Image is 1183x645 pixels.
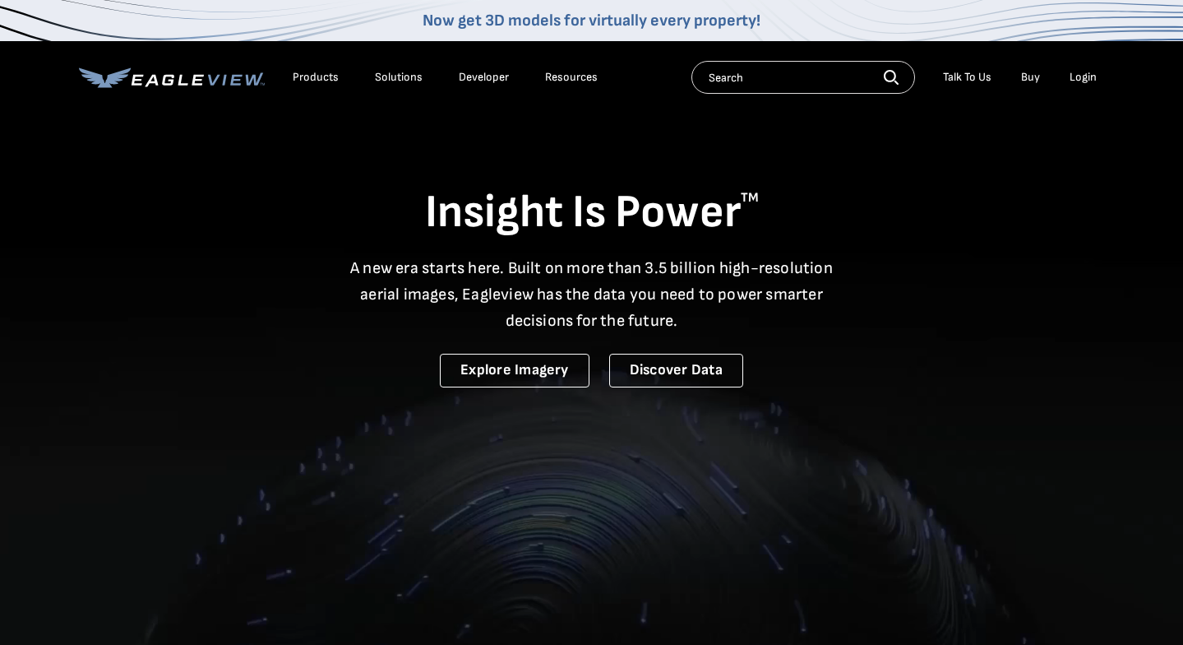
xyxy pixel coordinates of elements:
[375,70,423,85] div: Solutions
[1021,70,1040,85] a: Buy
[609,354,743,387] a: Discover Data
[293,70,339,85] div: Products
[423,11,760,30] a: Now get 3D models for virtually every property!
[943,70,991,85] div: Talk To Us
[741,190,759,206] sup: TM
[691,61,915,94] input: Search
[440,354,589,387] a: Explore Imagery
[1070,70,1097,85] div: Login
[340,255,843,334] p: A new era starts here. Built on more than 3.5 billion high-resolution aerial images, Eagleview ha...
[545,70,598,85] div: Resources
[79,184,1105,242] h1: Insight Is Power
[459,70,509,85] a: Developer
